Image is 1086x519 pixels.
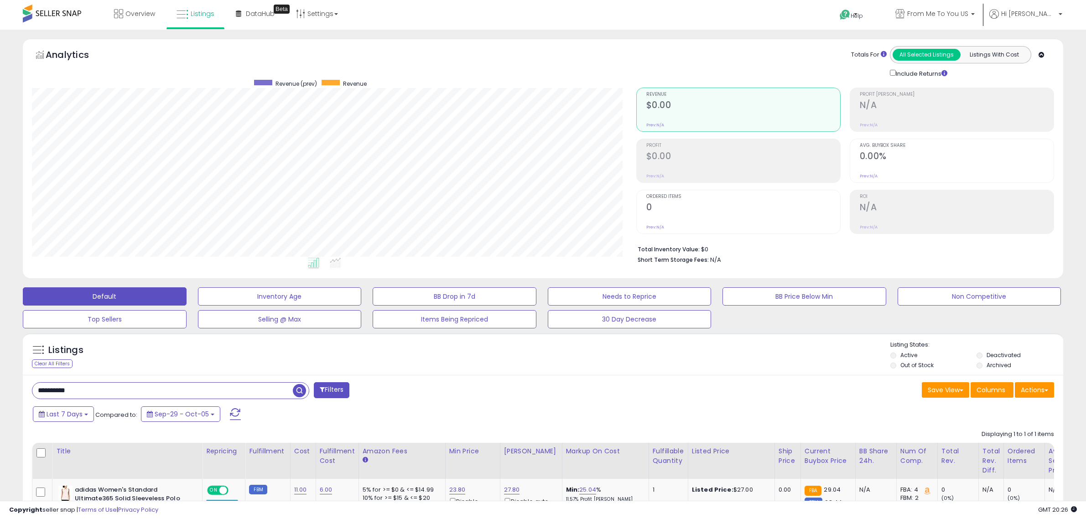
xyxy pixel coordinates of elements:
div: 5% for >= $0 & <= $14.99 [363,486,438,494]
div: % [566,486,642,503]
button: Non Competitive [898,287,1061,306]
div: N/A [982,486,997,494]
span: Sep-29 - Oct-05 [155,410,209,419]
h2: 0 [646,202,840,214]
div: Num of Comp. [900,446,934,466]
small: Amazon Fees. [363,456,368,464]
div: Ship Price [779,446,797,466]
div: 0 [941,486,978,494]
i: Get Help [839,9,851,21]
button: Filters [314,382,349,398]
div: Repricing [206,446,241,456]
h2: $0.00 [646,151,840,163]
a: 6.00 [320,485,333,494]
small: Prev: N/A [646,122,664,128]
a: 11.00 [294,485,307,494]
p: Listing States: [890,341,1063,349]
small: Prev: N/A [860,122,878,128]
label: Archived [987,361,1011,369]
div: Tooltip anchor [274,5,290,14]
div: Current Buybox Price [805,446,852,466]
h5: Listings [48,344,83,357]
span: ROI [860,194,1054,199]
div: Cost [294,446,312,456]
strong: Copyright [9,505,42,514]
span: OFF [227,487,242,494]
div: FBA: 4 [900,486,930,494]
div: Fulfillable Quantity [653,446,684,466]
button: Needs to Reprice [548,287,712,306]
div: 0 [1008,486,1044,494]
h2: 0.00% [860,151,1054,163]
div: Avg Selling Price [1049,446,1082,475]
span: Ordered Items [646,194,840,199]
button: Sep-29 - Oct-05 [141,406,220,422]
button: Last 7 Days [33,406,94,422]
div: Amazon Fees [363,446,442,456]
a: Help [832,2,881,30]
span: From Me To You US [907,9,968,18]
div: Fulfillment Cost [320,446,355,466]
button: BB Price Below Min [722,287,886,306]
div: Totals For [851,51,887,59]
div: Listed Price [692,446,771,456]
th: The percentage added to the cost of goods (COGS) that forms the calculator for Min & Max prices. [562,443,649,479]
div: Total Rev. [941,446,975,466]
button: 30 Day Decrease [548,310,712,328]
span: Hi [PERSON_NAME] [1001,9,1056,18]
div: Displaying 1 to 1 of 1 items [982,430,1054,439]
div: $27.00 [692,486,768,494]
div: Total Rev. Diff. [982,446,1000,475]
div: Ordered Items [1008,446,1041,466]
div: Clear All Filters [32,359,73,368]
li: $0 [638,243,1047,254]
span: Revenue [646,92,840,97]
a: 25.04 [579,485,596,494]
label: Active [900,351,917,359]
div: Min Price [449,446,496,456]
div: N/A [859,486,889,494]
small: Prev: N/A [860,173,878,179]
div: N/A [1049,486,1079,494]
button: Items Being Repriced [373,310,536,328]
span: Compared to: [95,410,137,419]
span: N/A [710,255,721,264]
button: Actions [1015,382,1054,398]
small: Prev: N/A [646,173,664,179]
small: Prev: N/A [646,224,664,230]
span: Revenue [343,80,367,88]
button: Top Sellers [23,310,187,328]
span: 29.04 [824,485,841,494]
div: 1 [653,486,681,494]
label: Deactivated [987,351,1021,359]
b: Total Inventory Value: [638,245,700,253]
a: 23.80 [449,485,466,494]
b: Min: [566,485,580,494]
small: FBA [805,486,821,496]
b: Listed Price: [692,485,733,494]
h2: N/A [860,202,1054,214]
small: FBM [249,485,267,494]
button: Inventory Age [198,287,362,306]
span: Profit [PERSON_NAME] [860,92,1054,97]
button: Columns [971,382,1013,398]
span: Revenue (prev) [275,80,317,88]
button: Save View [922,382,969,398]
span: DataHub [246,9,275,18]
a: Privacy Policy [118,505,158,514]
div: [PERSON_NAME] [504,446,558,456]
button: BB Drop in 7d [373,287,536,306]
div: Markup on Cost [566,446,645,456]
h2: N/A [860,100,1054,112]
small: Prev: N/A [860,224,878,230]
label: Out of Stock [900,361,934,369]
span: Avg. Buybox Share [860,143,1054,148]
button: All Selected Listings [893,49,961,61]
span: Listings [191,9,214,18]
h5: Analytics [46,48,107,63]
span: 2025-10-13 20:26 GMT [1038,505,1077,514]
a: Hi [PERSON_NAME] [989,9,1062,30]
button: Listings With Cost [960,49,1028,61]
div: Include Returns [883,68,958,78]
div: BB Share 24h. [859,446,893,466]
